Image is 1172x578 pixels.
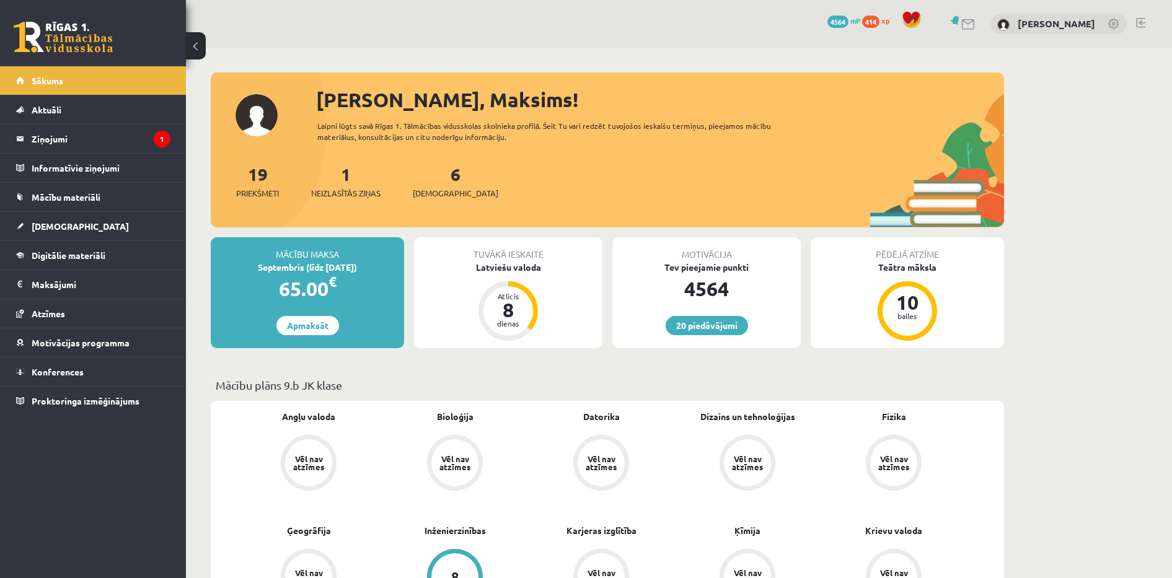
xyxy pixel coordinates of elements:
legend: Maksājumi [32,270,170,299]
div: Latviešu valoda [414,261,602,274]
span: Konferences [32,366,84,377]
a: Rīgas 1. Tālmācības vidusskola [14,22,113,53]
div: Septembris (līdz [DATE]) [211,261,404,274]
a: [PERSON_NAME] [1018,17,1095,30]
i: 1 [154,131,170,147]
a: Maksājumi [16,270,170,299]
a: Ziņojumi1 [16,125,170,153]
span: [DEMOGRAPHIC_DATA] [413,187,498,199]
a: Konferences [16,357,170,386]
span: Aktuāli [32,104,61,115]
span: Atzīmes [32,308,65,319]
span: 4564 [827,15,848,28]
span: Proktoringa izmēģinājums [32,395,139,406]
a: Bioloģija [437,410,474,423]
legend: Ziņojumi [32,125,170,153]
a: Angļu valoda [282,410,335,423]
span: xp [881,15,889,25]
a: Aktuāli [16,95,170,124]
a: 1Neizlasītās ziņas [311,163,381,199]
div: Atlicis [490,292,527,300]
a: Teātra māksla 10 balles [811,261,1004,343]
div: 4564 [612,274,801,304]
a: Fizika [882,410,906,423]
div: Teātra māksla [811,261,1004,274]
p: Mācību plāns 9.b JK klase [216,377,999,393]
span: Digitālie materiāli [32,250,105,261]
div: Vēl nav atzīmes [584,455,619,471]
legend: Informatīvie ziņojumi [32,154,170,182]
a: Sākums [16,66,170,95]
a: Digitālie materiāli [16,241,170,269]
div: 65.00 [211,274,404,304]
a: Ģeogrāfija [287,524,331,537]
a: 19Priekšmeti [236,163,279,199]
a: Ķīmija [734,524,760,537]
div: 10 [889,292,926,312]
span: mP [850,15,860,25]
div: dienas [490,320,527,327]
div: Pēdējā atzīme [811,237,1004,261]
a: 4564 mP [827,15,860,25]
div: Vēl nav atzīmes [730,455,765,471]
a: Apmaksāt [276,316,339,335]
div: Laipni lūgts savā Rīgas 1. Tālmācības vidusskolas skolnieka profilā. Šeit Tu vari redzēt tuvojošo... [317,120,793,142]
a: 6[DEMOGRAPHIC_DATA] [413,163,498,199]
a: Karjeras izglītība [566,524,637,537]
div: [PERSON_NAME], Maksims! [316,85,1004,115]
div: Mācību maksa [211,237,404,261]
a: [DEMOGRAPHIC_DATA] [16,212,170,240]
a: Informatīvie ziņojumi [16,154,170,182]
span: Sākums [32,75,63,86]
span: 414 [862,15,879,28]
div: Vēl nav atzīmes [876,455,911,471]
div: 8 [490,300,527,320]
div: Vēl nav atzīmes [438,455,472,471]
a: 20 piedāvājumi [666,316,748,335]
a: Vēl nav atzīmes [528,435,674,493]
a: Latviešu valoda Atlicis 8 dienas [414,261,602,343]
div: Vēl nav atzīmes [291,455,326,471]
a: Vēl nav atzīmes [674,435,821,493]
a: Proktoringa izmēģinājums [16,387,170,415]
a: Dizains un tehnoloģijas [700,410,795,423]
a: Inženierzinības [425,524,486,537]
div: balles [889,312,926,320]
a: Mācību materiāli [16,183,170,211]
div: Tuvākā ieskaite [414,237,602,261]
a: Vēl nav atzīmes [236,435,382,493]
span: [DEMOGRAPHIC_DATA] [32,221,129,232]
a: Datorika [583,410,620,423]
span: Priekšmeti [236,187,279,199]
span: € [328,273,337,291]
a: Vēl nav atzīmes [821,435,967,493]
a: Motivācijas programma [16,328,170,357]
div: Motivācija [612,237,801,261]
a: 414 xp [862,15,896,25]
span: Motivācijas programma [32,337,130,348]
div: Tev pieejamie punkti [612,261,801,274]
img: Maksims Nevedomijs [997,19,1010,31]
a: Krievu valoda [865,524,922,537]
span: Mācību materiāli [32,191,100,203]
a: Vēl nav atzīmes [382,435,528,493]
a: Atzīmes [16,299,170,328]
span: Neizlasītās ziņas [311,187,381,199]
